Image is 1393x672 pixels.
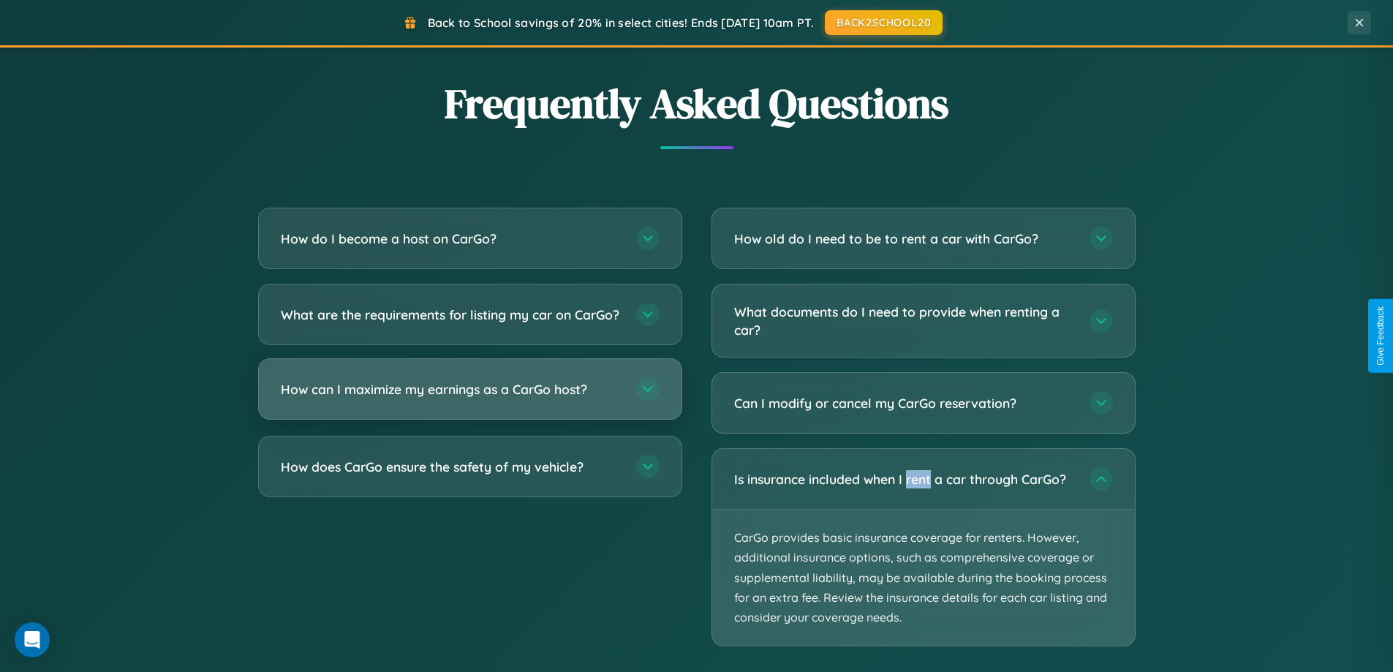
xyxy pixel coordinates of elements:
[734,303,1075,339] h3: What documents do I need to provide when renting a car?
[712,510,1135,646] p: CarGo provides basic insurance coverage for renters. However, additional insurance options, such ...
[281,458,622,476] h3: How does CarGo ensure the safety of my vehicle?
[734,470,1075,488] h3: Is insurance included when I rent a car through CarGo?
[281,230,622,248] h3: How do I become a host on CarGo?
[281,306,622,324] h3: What are the requirements for listing my car on CarGo?
[734,394,1075,412] h3: Can I modify or cancel my CarGo reservation?
[15,622,50,657] div: Open Intercom Messenger
[825,10,943,35] button: BACK2SCHOOL20
[258,75,1136,132] h2: Frequently Asked Questions
[1375,306,1386,366] div: Give Feedback
[734,230,1075,248] h3: How old do I need to be to rent a car with CarGo?
[281,380,622,399] h3: How can I maximize my earnings as a CarGo host?
[428,15,814,30] span: Back to School savings of 20% in select cities! Ends [DATE] 10am PT.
